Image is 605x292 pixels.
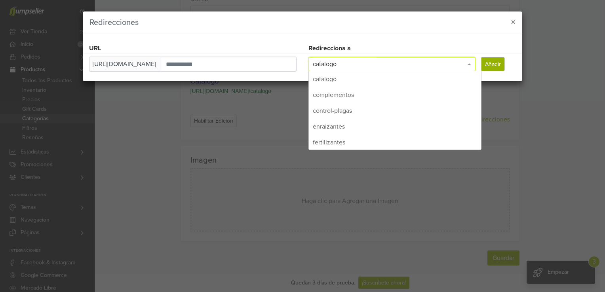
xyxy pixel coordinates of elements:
div: complementos [309,87,481,103]
span: catalogo [313,60,337,68]
div: enraizantes [309,119,481,135]
div: catalogo [309,71,481,87]
div: control-plagas [309,103,481,119]
div: URL [83,44,302,53]
span: × [511,17,516,28]
button: Close [504,11,522,34]
div: fertilizantes [309,135,481,150]
div: Redirecciones [83,11,522,34]
span: [URL][DOMAIN_NAME] [89,57,161,72]
button: Añadir [481,57,504,71]
div: Redirecciona a [302,44,522,53]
